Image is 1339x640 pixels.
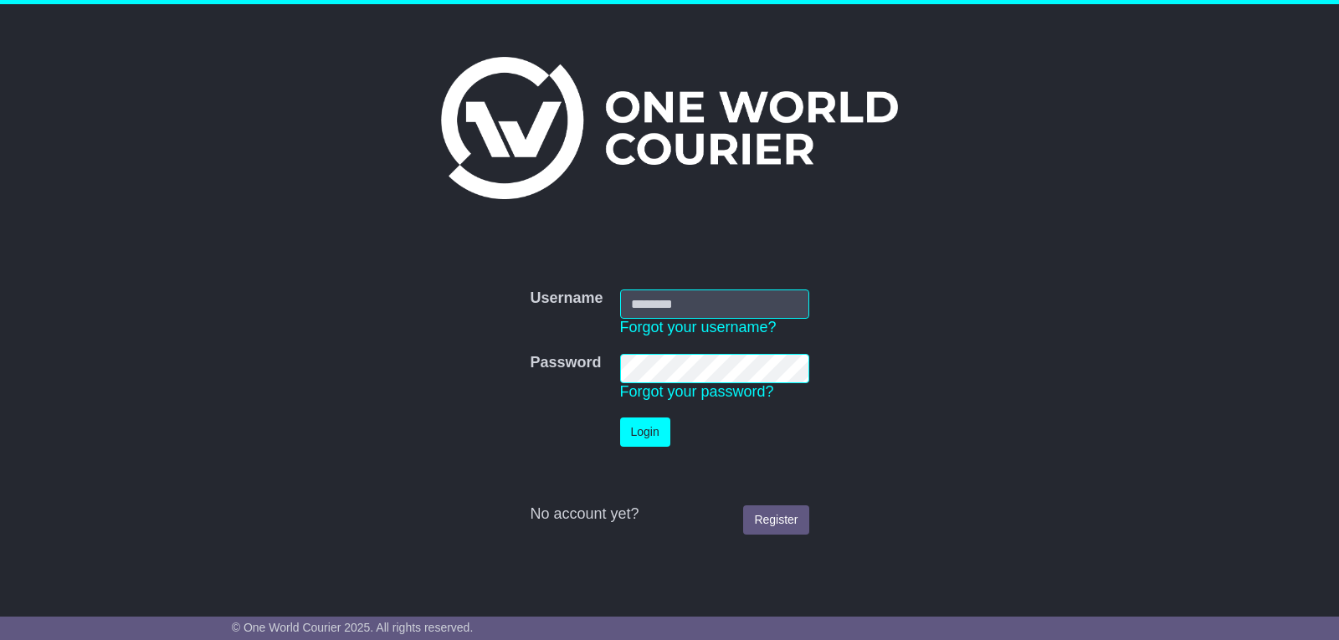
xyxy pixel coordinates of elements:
[441,57,898,199] img: One World
[743,505,808,535] a: Register
[620,417,670,447] button: Login
[620,319,777,335] a: Forgot your username?
[530,354,601,372] label: Password
[530,505,808,524] div: No account yet?
[620,383,774,400] a: Forgot your password?
[232,621,474,634] span: © One World Courier 2025. All rights reserved.
[530,289,603,308] label: Username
